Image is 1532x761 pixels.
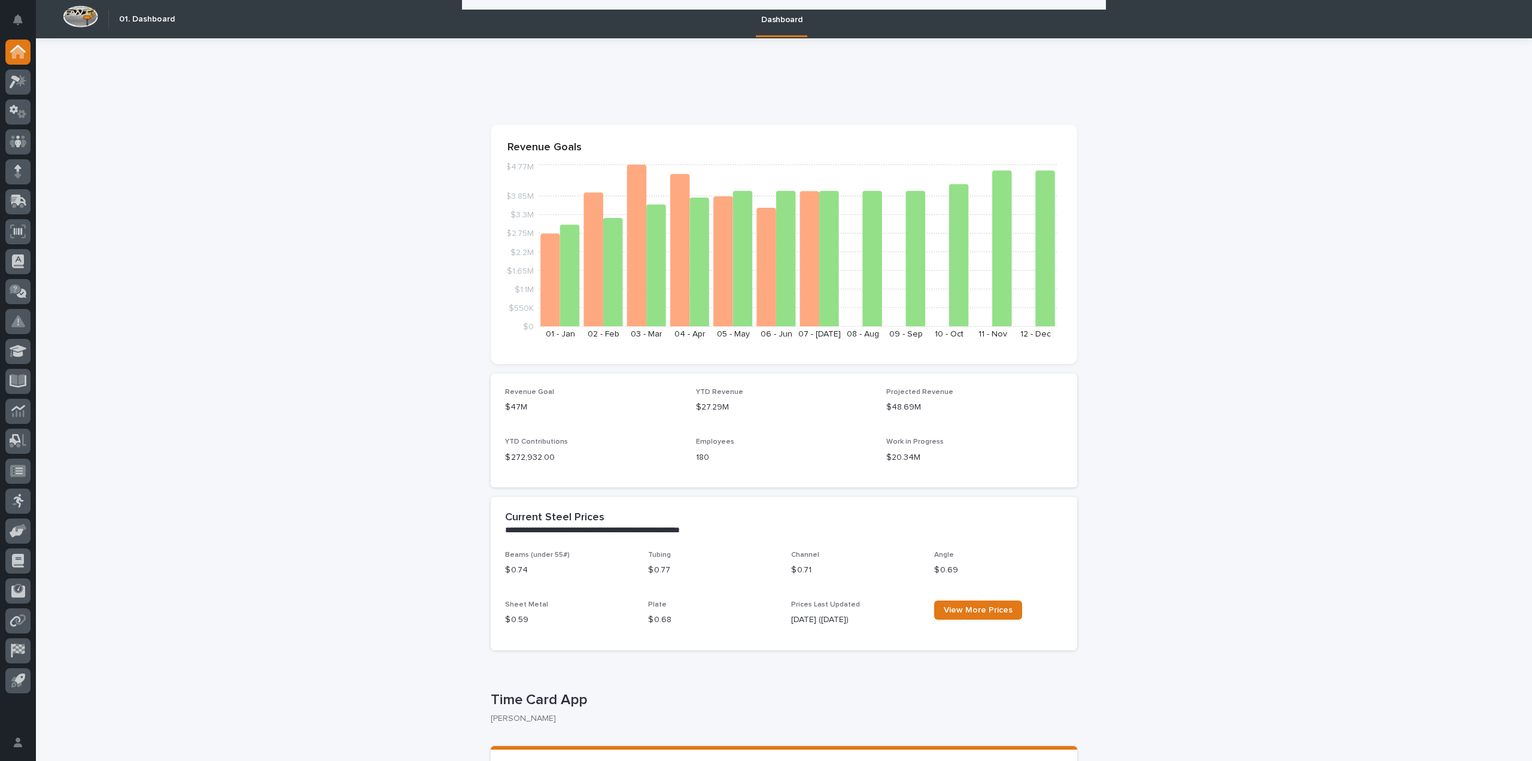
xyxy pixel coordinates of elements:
text: 08 - Aug [847,330,879,338]
p: [PERSON_NAME] [491,714,1068,724]
tspan: $3.3M [510,211,534,219]
h2: Current Steel Prices [505,511,604,524]
text: 03 - Mar [631,330,662,338]
p: $ 272,932.00 [505,451,682,464]
h2: 01. Dashboard [119,14,175,25]
span: Channel [791,551,819,559]
p: $ 0.59 [505,614,634,626]
p: $47M [505,401,682,414]
tspan: $550K [509,304,534,312]
span: Tubing [648,551,671,559]
p: $ 0.71 [791,564,920,577]
span: Work in Progress [886,438,944,445]
img: Workspace Logo [63,5,98,28]
text: 05 - May [717,330,750,338]
text: 07 - [DATE] [798,330,841,338]
button: Notifications [5,7,31,32]
a: View More Prices [934,601,1022,620]
p: 180 [696,451,873,464]
tspan: $1.65M [507,266,534,275]
span: Projected Revenue [886,389,953,396]
p: $ 0.69 [934,564,1063,577]
text: 01 - Jan [546,330,575,338]
tspan: $0 [523,323,534,331]
p: Revenue Goals [507,141,1060,154]
p: [DATE] ([DATE]) [791,614,920,626]
span: YTD Contributions [505,438,568,445]
span: Sheet Metal [505,601,548,608]
p: $48.69M [886,401,1063,414]
text: 04 - Apr [674,330,706,338]
tspan: $2.75M [506,229,534,238]
span: Angle [934,551,954,559]
span: View More Prices [944,606,1013,614]
text: 09 - Sep [889,330,923,338]
tspan: $4.77M [506,163,534,171]
p: $ 0.74 [505,564,634,577]
p: $ 0.77 [648,564,777,577]
tspan: $2.2M [510,248,534,256]
div: Notifications [15,14,31,34]
tspan: $1.1M [515,285,534,293]
span: Plate [648,601,667,608]
span: Revenue Goal [505,389,554,396]
p: $20.34M [886,451,1063,464]
span: Beams (under 55#) [505,551,570,559]
text: 10 - Oct [935,330,963,338]
p: $ 0.68 [648,614,777,626]
text: 11 - Nov [978,330,1007,338]
tspan: $3.85M [506,192,534,201]
span: Employees [696,438,734,445]
text: 12 - Dec [1020,330,1051,338]
p: $27.29M [696,401,873,414]
text: 02 - Feb [588,330,619,338]
text: 06 - Jun [761,330,792,338]
p: Time Card App [491,692,1072,709]
span: YTD Revenue [696,389,743,396]
span: Prices Last Updated [791,601,860,608]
